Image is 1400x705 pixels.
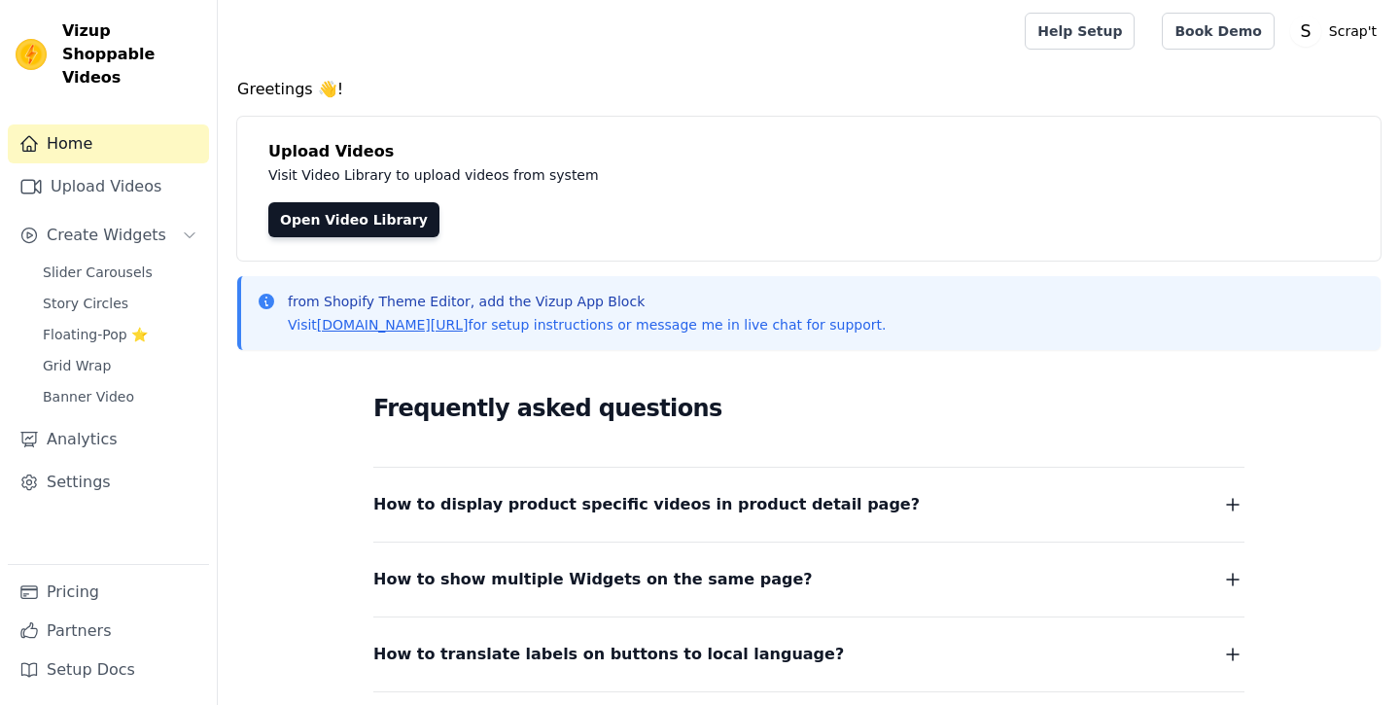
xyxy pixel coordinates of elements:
[268,140,1349,163] h4: Upload Videos
[8,124,209,163] a: Home
[43,356,111,375] span: Grid Wrap
[31,383,209,410] a: Banner Video
[1162,13,1274,50] a: Book Demo
[1300,21,1311,41] text: S
[268,163,1139,187] p: Visit Video Library to upload videos from system
[1321,14,1384,49] p: Scrap't
[62,19,201,89] span: Vizup Shoppable Videos
[43,387,134,406] span: Banner Video
[31,352,209,379] a: Grid Wrap
[373,389,1244,428] h2: Frequently asked questions
[288,315,886,335] p: Visit for setup instructions or message me in live chat for support.
[8,463,209,502] a: Settings
[1290,14,1384,49] button: S Scrap't
[8,167,209,206] a: Upload Videos
[8,420,209,459] a: Analytics
[43,263,153,282] span: Slider Carousels
[8,612,209,651] a: Partners
[317,317,469,333] a: [DOMAIN_NAME][URL]
[373,641,844,668] span: How to translate labels on buttons to local language?
[373,566,1244,593] button: How to show multiple Widgets on the same page?
[373,641,1244,668] button: How to translate labels on buttons to local language?
[373,491,1244,518] button: How to display product specific videos in product detail page?
[237,78,1381,101] h4: Greetings 👋!
[373,566,813,593] span: How to show multiple Widgets on the same page?
[268,202,439,237] a: Open Video Library
[31,290,209,317] a: Story Circles
[43,325,148,344] span: Floating-Pop ⭐
[373,491,920,518] span: How to display product specific videos in product detail page?
[288,292,886,311] p: from Shopify Theme Editor, add the Vizup App Block
[8,651,209,689] a: Setup Docs
[43,294,128,313] span: Story Circles
[16,39,47,70] img: Vizup
[31,321,209,348] a: Floating-Pop ⭐
[31,259,209,286] a: Slider Carousels
[8,216,209,255] button: Create Widgets
[47,224,166,247] span: Create Widgets
[1025,13,1135,50] a: Help Setup
[8,573,209,612] a: Pricing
